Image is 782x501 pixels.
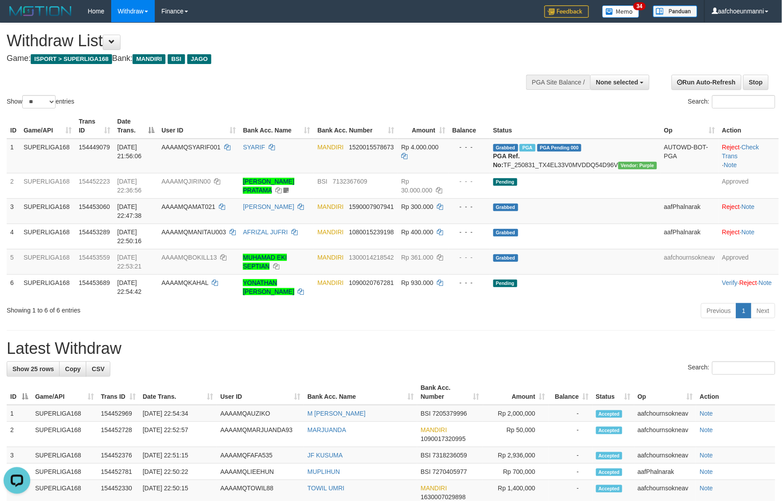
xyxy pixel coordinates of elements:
[493,229,518,236] span: Grabbed
[20,198,75,224] td: SUPERLIGA168
[544,5,589,18] img: Feedback.jpg
[549,405,593,422] td: -
[79,144,110,151] span: 154449079
[97,447,139,464] td: 154452376
[452,228,486,236] div: - - -
[133,54,165,64] span: MANDIRI
[719,139,779,173] td: · ·
[158,113,239,139] th: User ID: activate to sort column ascending
[483,422,549,447] td: Rp 50,000
[161,203,215,210] span: AAAAMQAMAT021
[452,143,486,152] div: - - -
[596,469,623,476] span: Accepted
[719,113,779,139] th: Action
[432,410,467,417] span: Copy 7205379996 to clipboard
[596,427,623,434] span: Accepted
[688,361,775,375] label: Search:
[452,253,486,262] div: - - -
[7,198,20,224] td: 3
[32,447,97,464] td: SUPERLIGA168
[700,426,713,433] a: Note
[20,224,75,249] td: SUPERLIGA168
[724,161,737,168] a: Note
[318,228,344,236] span: MANDIRI
[490,113,661,139] th: Status
[421,410,431,417] span: BSI
[520,144,535,152] span: Marked by aafchoeunmanni
[736,303,751,318] a: 1
[661,113,719,139] th: Op: activate to sort column ascending
[549,380,593,405] th: Balance: activate to sort column ascending
[307,485,344,492] a: TOWIL UMRI
[217,380,304,405] th: User ID: activate to sort column ascending
[92,365,105,373] span: CSV
[401,203,433,210] span: Rp 300.000
[493,144,518,152] span: Grabbed
[7,32,512,50] h1: Withdraw List
[493,204,518,211] span: Grabbed
[243,279,294,295] a: YONATHAN [PERSON_NAME]
[618,162,657,169] span: Vendor URL: https://trx4.1velocity.biz
[22,95,56,108] select: Showentries
[452,278,486,287] div: - - -
[333,178,367,185] span: Copy 7132367609 to clipboard
[421,426,447,433] span: MANDIRI
[722,144,759,160] a: Check Trans
[217,422,304,447] td: AAAAMQMARJUANDA93
[483,447,549,464] td: Rp 2,936,000
[307,452,343,459] a: JF KUSUMA
[719,274,779,300] td: · ·
[139,422,217,447] td: [DATE] 22:52:57
[596,410,623,418] span: Accepted
[596,79,638,86] span: None selected
[700,468,713,475] a: Note
[449,113,490,139] th: Balance
[700,485,713,492] a: Note
[75,113,114,139] th: Trans ID: activate to sort column ascending
[661,224,719,249] td: aafPhalnarak
[696,380,775,405] th: Action
[243,254,287,270] a: MUHAMAD EKI SEPTIAN
[117,203,142,219] span: [DATE] 22:47:38
[432,468,467,475] span: Copy 7270405977 to clipboard
[661,198,719,224] td: aafPhalnarak
[493,280,517,287] span: Pending
[401,228,433,236] span: Rp 400.000
[349,203,394,210] span: Copy 1590007907941 to clipboard
[421,493,466,501] span: Copy 1630007029898 to clipboard
[722,228,740,236] a: Reject
[537,144,582,152] span: PGA Pending
[602,5,640,18] img: Button%20Memo.svg
[661,249,719,274] td: aafchournsokneav
[139,464,217,480] td: [DATE] 22:50:22
[7,274,20,300] td: 6
[161,144,221,151] span: AAAAMQSYARIF001
[304,380,417,405] th: Bank Acc. Name: activate to sort column ascending
[243,144,265,151] a: SYARIF
[7,54,512,63] h4: Game: Bank:
[20,274,75,300] td: SUPERLIGA168
[421,468,431,475] span: BSI
[742,203,755,210] a: Note
[7,422,32,447] td: 2
[97,380,139,405] th: Trans ID: activate to sort column ascending
[719,173,779,198] td: Approved
[653,5,697,17] img: panduan.png
[493,152,520,168] b: PGA Ref. No:
[187,54,211,64] span: JAGO
[633,2,645,10] span: 34
[722,203,740,210] a: Reject
[7,405,32,422] td: 1
[634,405,697,422] td: aafchournsokneav
[32,464,97,480] td: SUPERLIGA168
[86,361,110,377] a: CSV
[661,139,719,173] td: AUTOWD-BOT-PGA
[421,452,431,459] span: BSI
[12,365,54,373] span: Show 25 rows
[318,178,328,185] span: BSI
[32,422,97,447] td: SUPERLIGA168
[97,464,139,480] td: 154452781
[7,224,20,249] td: 4
[719,198,779,224] td: ·
[7,361,60,377] a: Show 25 rows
